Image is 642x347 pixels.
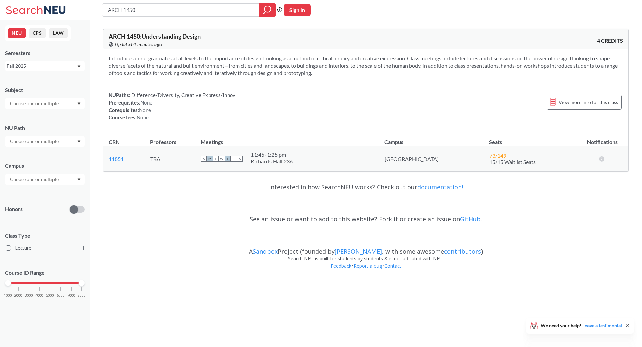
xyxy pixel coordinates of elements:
svg: Dropdown arrow [77,140,81,143]
div: Dropdown arrow [5,98,85,109]
p: Honors [5,205,23,213]
input: Choose one or multiple [7,175,63,183]
a: Feedback [330,263,352,269]
span: We need your help! [541,323,622,328]
td: [GEOGRAPHIC_DATA] [379,146,484,172]
th: Seats [484,132,576,146]
div: See an issue or want to add to this website? Fork it or create an issue on . [103,209,629,229]
div: NU Path [5,124,85,132]
a: documentation! [417,183,463,191]
th: Campus [379,132,484,146]
span: 3000 [25,294,33,297]
span: S [201,156,207,162]
span: S [237,156,243,162]
span: 15/15 Waitlist Seats [489,159,536,165]
span: 4 CREDITS [597,37,623,44]
span: Class Type [5,232,85,239]
div: Richards Hall 236 [251,158,293,165]
svg: magnifying glass [263,5,271,15]
div: Search NEU is built for students by students & is not affiliated with NEU. [103,255,629,262]
p: Course ID Range [5,269,85,277]
div: Campus [5,162,85,169]
span: ARCH 1450 : Understanding Design [109,32,201,40]
span: T [213,156,219,162]
div: Fall 2025Dropdown arrow [5,61,85,71]
div: 11:45 - 1:25 pm [251,151,293,158]
button: NEU [8,28,26,38]
div: NUPaths: Prerequisites: Corequisites: Course fees: [109,91,235,121]
a: Leave a testimonial [582,323,622,328]
button: LAW [49,28,68,38]
div: Interested in how SearchNEU works? Check out our [103,177,629,197]
th: Meetings [195,132,379,146]
a: Sandbox [253,247,278,255]
span: 7000 [67,294,75,297]
button: Sign In [284,4,311,16]
a: contributors [444,247,481,255]
div: A Project (founded by , with some awesome ) [103,241,629,255]
div: Fall 2025 [7,62,77,70]
div: • • [103,262,629,280]
span: 4000 [35,294,43,297]
span: Updated 4 minutes ago [115,41,162,48]
span: View more info for this class [559,98,618,107]
button: CPS [29,28,46,38]
span: 8000 [78,294,86,297]
span: M [207,156,213,162]
span: 2000 [14,294,22,297]
a: Report a bug [353,263,382,269]
div: CRN [109,138,120,146]
input: Choose one or multiple [7,99,63,108]
div: Subject [5,86,85,94]
div: Dropdown arrow [5,173,85,185]
svg: Dropdown arrow [77,102,81,105]
a: GitHub [460,215,481,223]
span: 1000 [4,294,12,297]
a: 11851 [109,156,124,162]
section: Introduces undergraduates at all levels to the importance of design thinking as a method of criti... [109,55,623,77]
span: None [140,99,152,106]
span: None [139,107,151,113]
td: TBA [145,146,195,172]
span: 6000 [57,294,65,297]
span: None [137,114,149,120]
span: 5000 [46,294,54,297]
th: Professors [145,132,195,146]
span: Difference/Diversity, Creative Express/Innov [130,92,235,98]
div: magnifying glass [259,3,276,17]
a: [PERSON_NAME] [335,247,382,255]
span: 1 [82,244,85,252]
div: Dropdown arrow [5,136,85,147]
th: Notifications [576,132,628,146]
span: W [219,156,225,162]
a: Contact [384,263,402,269]
div: Semesters [5,49,85,57]
span: T [225,156,231,162]
span: 73 / 149 [489,152,506,159]
svg: Dropdown arrow [77,178,81,181]
span: F [231,156,237,162]
input: Choose one or multiple [7,137,63,145]
svg: Dropdown arrow [77,65,81,68]
input: Class, professor, course number, "phrase" [107,4,254,16]
label: Lecture [6,244,85,252]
